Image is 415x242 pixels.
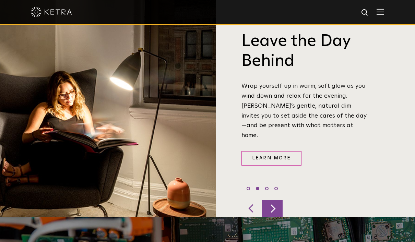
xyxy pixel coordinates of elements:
[31,7,72,17] img: ketra-logo-2019-white
[361,9,369,17] img: search icon
[241,83,367,138] span: Wrap yourself up in warm, soft glow as you wind down and relax for the evening. [PERSON_NAME]’s g...
[377,9,384,15] img: Hamburger%20Nav.svg
[241,151,301,166] a: Learn More
[241,32,370,71] h3: Leave the Day Behind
